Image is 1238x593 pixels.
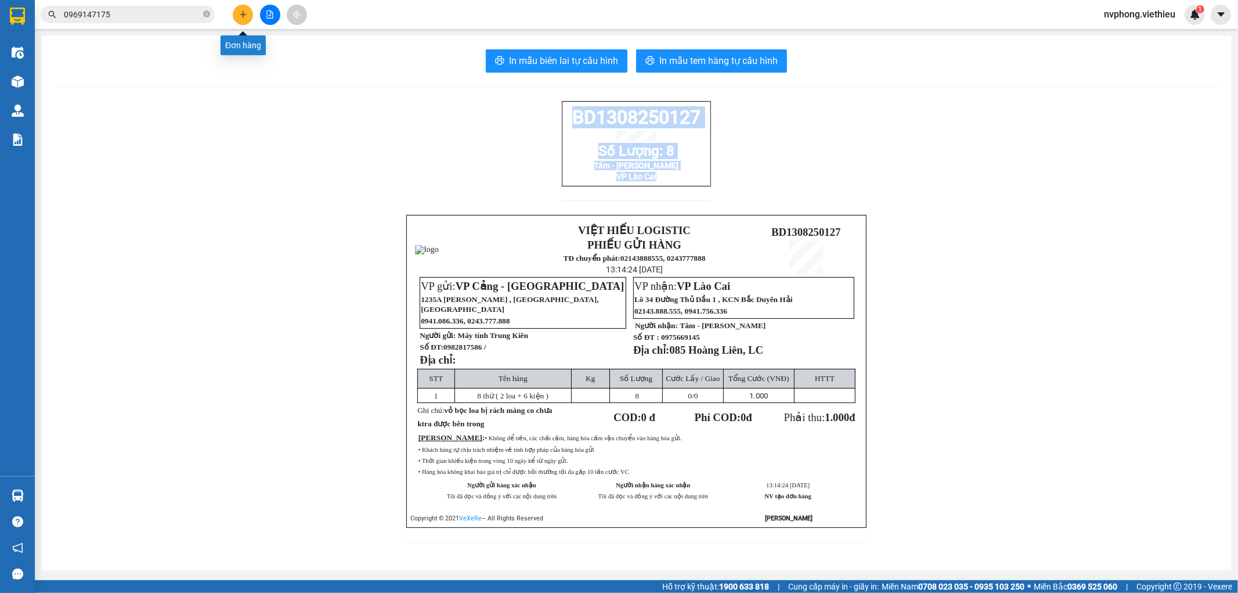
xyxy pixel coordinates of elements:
[825,411,849,423] span: 1.000
[598,143,674,159] span: Số Lượng: 8
[12,542,23,554] span: notification
[58,9,114,34] strong: VIỆT HIẾU LOGISTIC
[67,73,117,91] strong: 02143888555, 0243777888
[239,10,247,19] span: plus
[10,8,25,25] img: logo-vxr
[688,391,692,400] span: 0
[1198,5,1202,13] span: 1
[266,10,274,19] span: file-add
[203,10,210,17] span: close-circle
[420,343,486,351] strong: Số ĐT:
[418,433,485,442] span: :
[12,105,24,117] img: warehouse-icon
[48,10,56,19] span: search
[564,254,620,263] strong: TĐ chuyển phát:
[420,331,456,340] strong: Người gửi:
[749,391,768,400] span: 1.000
[1067,582,1117,591] strong: 0369 525 060
[572,106,701,128] span: BD1308250127
[728,374,789,383] span: Tổng Cước (VNĐ)
[1216,9,1226,20] span: caret-down
[635,321,678,330] strong: Người nhận:
[418,458,568,464] span: • Thời gian khiếu kiện trong vòng 10 ngày kể từ ngày gửi.
[849,411,855,423] span: đ
[613,411,655,423] strong: COD:
[443,343,486,351] span: 0982817586 /
[459,515,482,522] a: VeXeRe
[499,374,528,383] span: Tên hàng
[766,482,810,488] span: 13:14:24 [DATE]
[293,10,301,19] span: aim
[587,239,681,251] strong: PHIẾU GỬI HÀNG
[203,9,210,20] span: close-circle
[421,317,510,325] span: 0941.086.336, 0243.777.888
[680,321,766,330] span: Tâm - [PERSON_NAME]
[636,49,787,73] button: printerIn mẫu tem hàng tự cấu hình
[765,515,813,522] strong: [PERSON_NAME]
[634,295,793,304] span: Lô 34 Đường Thủ Dầu 1 , KCN Bắc Duyên Hải
[586,374,595,383] span: Kg
[418,447,594,453] span: • Khách hàng tự chịu trách nhiệm về tính hợp pháp của hàng hóa gửi
[641,411,655,423] span: 0 đ
[635,391,639,400] span: 8
[6,30,50,74] img: logo
[784,411,856,423] span: Phải thu:
[788,580,879,593] span: Cung cấp máy in - giấy in:
[688,391,698,400] span: /0
[447,493,557,499] span: Tôi đã đọc và đồng ý với các nội dung trên
[620,254,706,263] strong: 02143888555, 0243777888
[495,56,504,67] span: printer
[417,406,552,428] span: vỏ bọc loa bị rách màng co chưa ktra được bên trong
[918,582,1024,591] strong: 0708 023 035 - 0935 103 250
[1095,7,1185,21] span: nvphong.viethieu
[485,435,682,441] span: • Không để tiền, các chất cấm, hàng hóa cấm vận chuyển vào hàng hóa gửi.
[598,493,709,499] span: Tôi đã đọc và đồng ý với các nội dung trên
[417,406,552,428] span: Ghi chú:
[594,161,679,170] span: Tâm - [PERSON_NAME]
[1126,580,1128,593] span: |
[429,374,443,383] span: STT
[486,49,627,73] button: printerIn mẫu biên lai tự cấu hình
[677,280,730,292] span: VP Lào Cai
[633,333,659,342] strong: Số ĐT :
[221,35,266,55] div: Đơn hàng
[578,224,691,236] strong: VIỆT HIẾU LOGISTIC
[669,344,763,356] span: 085 Hoàng Liên, LC
[634,307,727,315] span: 02143.888.555, 0941.756.336
[434,391,438,400] span: 1
[741,411,746,423] span: 0
[765,493,811,499] strong: NV tạo đơn hàng
[634,280,730,292] span: VP nhận:
[287,5,307,25] button: aim
[458,331,528,340] span: Máy tính Trung Kiên
[771,226,840,238] span: BD1308250127
[477,391,548,400] span: 8 thứ ( 2 loa + 6 kiện )
[882,580,1024,593] span: Miền Nam
[12,490,24,502] img: warehouse-icon
[420,354,456,366] strong: Địa chỉ:
[778,580,779,593] span: |
[421,295,598,314] span: 1235A [PERSON_NAME] , [GEOGRAPHIC_DATA], [GEOGRAPHIC_DATA]
[467,482,536,488] strong: Người gửi hàng xác nhận
[509,53,618,68] span: In mẫu biên lai tự cấu hình
[12,569,23,580] span: message
[57,37,116,62] strong: PHIẾU GỬI HÀNG
[121,56,190,69] span: BD1308250127
[620,374,652,383] span: Số Lượng
[662,580,769,593] span: Hỗ trợ kỹ thuật:
[1190,9,1200,20] img: icon-new-feature
[418,433,482,442] span: [PERSON_NAME]
[633,344,669,356] strong: Địa chỉ:
[1196,5,1204,13] sup: 1
[12,76,24,88] img: warehouse-icon
[1034,580,1117,593] span: Miền Bắc
[815,374,835,383] span: HTTT
[418,469,629,475] span: • Hàng hóa không khai báo giá trị chỉ được bồi thường tối đa gấp 10 lần cước VC
[55,64,105,82] strong: TĐ chuyển phát:
[659,53,778,68] span: In mẫu tem hàng tự cấu hình
[666,374,720,383] span: Cước Lấy / Giao
[410,515,543,522] span: Copyright © 2021 – All Rights Reserved
[1027,584,1031,589] span: ⚪️
[645,56,655,67] span: printer
[12,516,23,527] span: question-circle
